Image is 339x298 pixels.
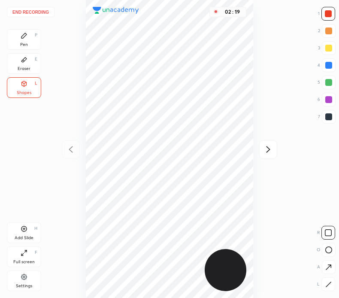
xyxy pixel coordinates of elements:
div: Full screen [13,260,35,264]
div: 4 [318,58,336,72]
div: 1 [318,7,335,21]
div: Shapes [17,91,31,95]
div: 6 [318,93,336,106]
div: L [35,81,37,85]
div: Eraser [18,67,30,71]
div: Add Slide [15,236,33,240]
img: logo.38c385cc.svg [93,7,139,14]
div: Settings [16,284,32,288]
div: E [35,57,37,61]
div: O [317,243,336,257]
div: F [35,250,37,255]
button: End recording [7,7,54,17]
div: Pen [20,43,28,47]
div: P [35,33,37,37]
div: R [317,226,335,240]
div: 02 : 19 [222,9,242,15]
div: 3 [318,41,336,55]
div: A [317,260,336,274]
div: 5 [318,76,336,89]
div: H [34,226,37,231]
div: 2 [318,24,336,38]
div: L [317,277,335,291]
div: 7 [318,110,336,124]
